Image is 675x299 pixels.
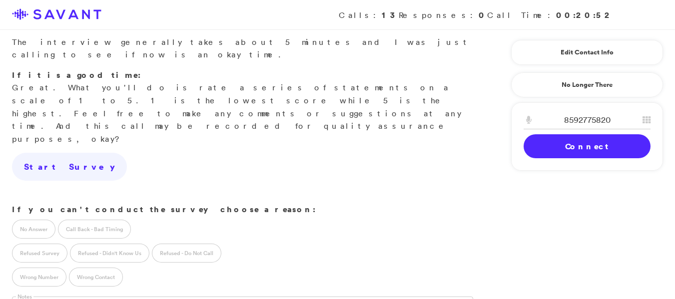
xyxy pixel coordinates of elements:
label: Refused - Do Not Call [152,244,221,263]
strong: If it is a good time: [12,69,141,80]
label: Call Back - Bad Timing [58,220,131,239]
label: Refused Survey [12,244,67,263]
a: Connect [524,134,651,158]
strong: If you can't conduct the survey choose a reason: [12,204,316,215]
p: Great. What you'll do is rate a series of statements on a scale of 1 to 5. 1 is the lowest score ... [12,69,473,146]
a: Edit Contact Info [524,44,651,60]
label: No Answer [12,220,55,239]
a: Start Survey [12,153,127,181]
strong: 00:20:52 [556,9,613,20]
label: Wrong Number [12,268,66,287]
strong: 13 [382,9,399,20]
label: Refused - Didn't Know Us [70,244,149,263]
strong: 0 [479,9,487,20]
p: The interview generally takes about 5 minutes and I was just calling to see if now is an okay time. [12,36,473,61]
a: No Longer There [511,72,663,97]
label: Wrong Contact [69,268,123,287]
